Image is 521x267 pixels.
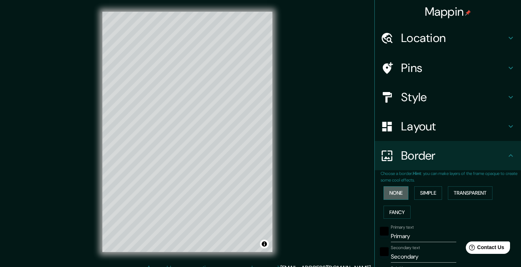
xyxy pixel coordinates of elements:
[401,148,506,163] h4: Border
[375,112,521,141] div: Layout
[375,83,521,112] div: Style
[391,245,420,251] label: Secondary text
[456,239,513,259] iframe: Help widget launcher
[414,186,442,200] button: Simple
[375,141,521,170] div: Border
[401,31,506,45] h4: Location
[375,53,521,83] div: Pins
[384,206,411,219] button: Fancy
[448,186,492,200] button: Transparent
[401,61,506,75] h4: Pins
[391,224,414,230] label: Primary text
[384,186,408,200] button: None
[260,240,269,248] button: Toggle attribution
[465,10,471,16] img: pin-icon.png
[380,227,389,236] button: black
[401,119,506,134] h4: Layout
[425,4,471,19] h4: Mappin
[375,23,521,53] div: Location
[413,171,421,176] b: Hint
[381,170,521,183] p: Choose a border. : you can make layers of the frame opaque to create some cool effects.
[401,90,506,104] h4: Style
[380,247,389,256] button: black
